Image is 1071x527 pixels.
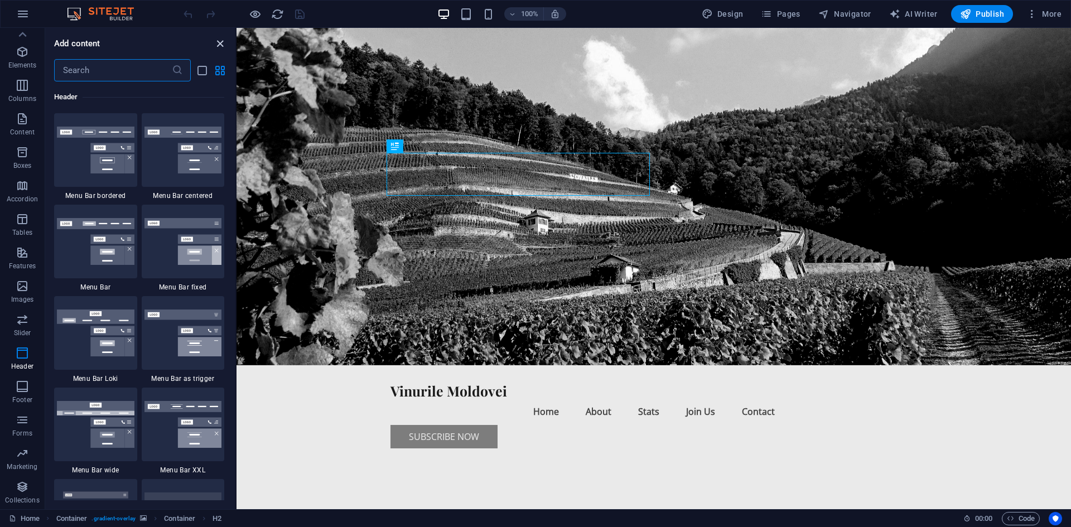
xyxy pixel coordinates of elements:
[142,283,225,292] span: Menu Bar fixed
[9,262,36,270] p: Features
[54,466,137,475] span: Menu Bar wide
[54,205,137,292] div: Menu Bar
[142,191,225,200] span: Menu Bar centered
[10,128,35,137] p: Content
[213,37,226,50] button: close panel
[5,496,39,505] p: Collections
[960,8,1004,20] span: Publish
[11,362,33,371] p: Header
[963,512,993,525] h6: Session time
[56,512,222,525] nav: breadcrumb
[54,37,100,50] h6: Add content
[12,429,32,438] p: Forms
[142,466,225,475] span: Menu Bar XXL
[14,328,31,337] p: Slider
[140,515,147,521] i: This element contains a background
[1007,512,1035,525] span: Code
[1002,512,1040,525] button: Code
[975,512,992,525] span: 00 00
[54,191,137,200] span: Menu Bar bordered
[761,8,800,20] span: Pages
[144,401,222,448] img: menu-bar-xxl.svg
[1026,8,1062,20] span: More
[11,295,34,304] p: Images
[697,5,748,23] div: Design (Ctrl+Alt+Y)
[56,512,88,525] span: Click to select. Double-click to edit
[521,7,539,21] h6: 100%
[7,195,38,204] p: Accordion
[951,5,1013,23] button: Publish
[248,7,262,21] button: Click here to leave preview mode and continue editing
[983,514,985,523] span: :
[164,512,195,525] span: Click to select. Double-click to edit
[7,462,37,471] p: Marketing
[54,59,172,81] input: Search
[504,7,544,21] button: 100%
[54,113,137,200] div: Menu Bar bordered
[1049,512,1062,525] button: Usercentrics
[54,374,137,383] span: Menu Bar Loki
[702,8,744,20] span: Design
[756,5,804,23] button: Pages
[13,161,32,170] p: Boxes
[57,401,134,448] img: menu-bar-wide.svg
[144,310,222,356] img: menu-bar-as-trigger.svg
[64,7,148,21] img: Editor Logo
[271,7,284,21] button: reload
[8,94,36,103] p: Columns
[57,127,134,173] img: menu-bar-bordered.svg
[54,283,137,292] span: Menu Bar
[195,64,209,77] button: list-view
[814,5,876,23] button: Navigator
[818,8,871,20] span: Navigator
[144,127,222,173] img: menu-bar-centered.svg
[885,5,942,23] button: AI Writer
[12,395,32,404] p: Footer
[213,512,221,525] span: Click to select. Double-click to edit
[54,90,224,104] h6: Header
[12,228,32,237] p: Tables
[697,5,748,23] button: Design
[889,8,938,20] span: AI Writer
[57,218,134,265] img: menu-bar.svg
[142,205,225,292] div: Menu Bar fixed
[142,113,225,200] div: Menu Bar centered
[57,310,134,356] img: menu-bar-loki.svg
[550,9,560,19] i: On resize automatically adjust zoom level to fit chosen device.
[1022,5,1066,23] button: More
[271,8,284,21] i: Reload page
[9,512,40,525] a: Click to cancel selection. Double-click to open Pages
[213,64,226,77] button: grid-view
[142,374,225,383] span: Menu Bar as trigger
[8,61,37,70] p: Elements
[142,296,225,383] div: Menu Bar as trigger
[144,218,222,265] img: menu-bar-fixed.svg
[54,388,137,475] div: Menu Bar wide
[91,512,136,525] span: . gradient-overlay
[54,296,137,383] div: Menu Bar Loki
[142,388,225,475] div: Menu Bar XXL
